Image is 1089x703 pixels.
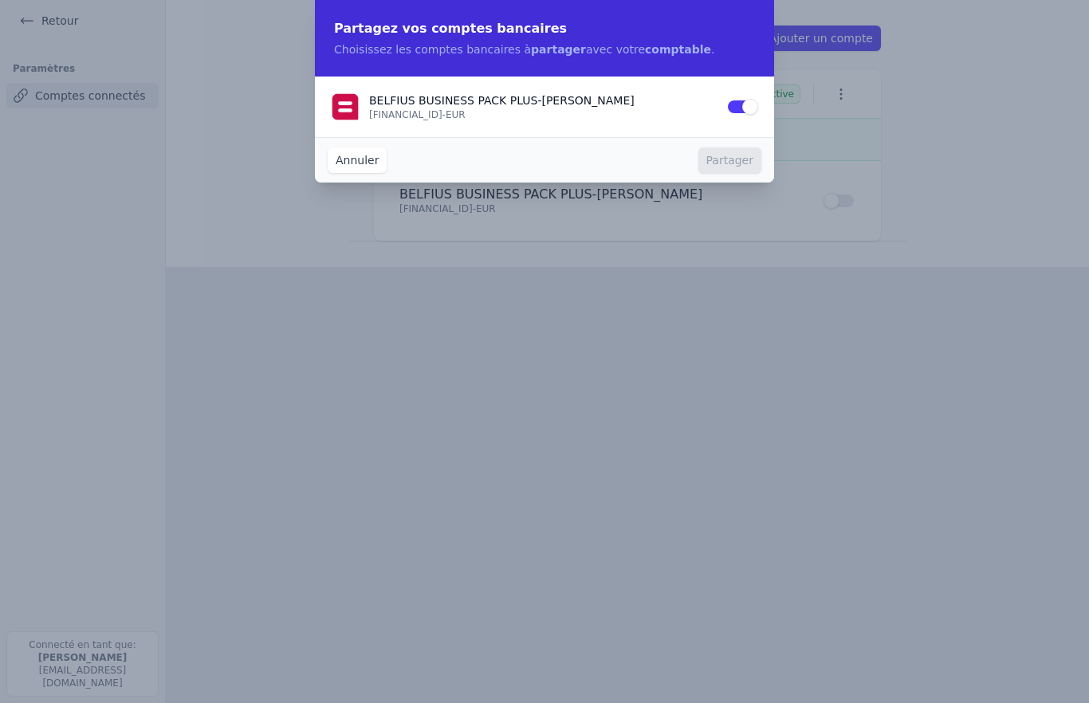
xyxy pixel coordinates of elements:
[531,43,586,56] strong: partager
[369,92,717,108] p: BELFIUS BUSINESS PACK PLUS - [PERSON_NAME]
[369,108,717,121] p: [FINANCIAL_ID] - EUR
[698,147,761,173] button: Partager
[645,43,711,56] strong: comptable
[334,19,755,38] h2: Partagez vos comptes bancaires
[328,147,387,173] button: Annuler
[334,41,755,57] p: Choisissez les comptes bancaires à avec votre .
